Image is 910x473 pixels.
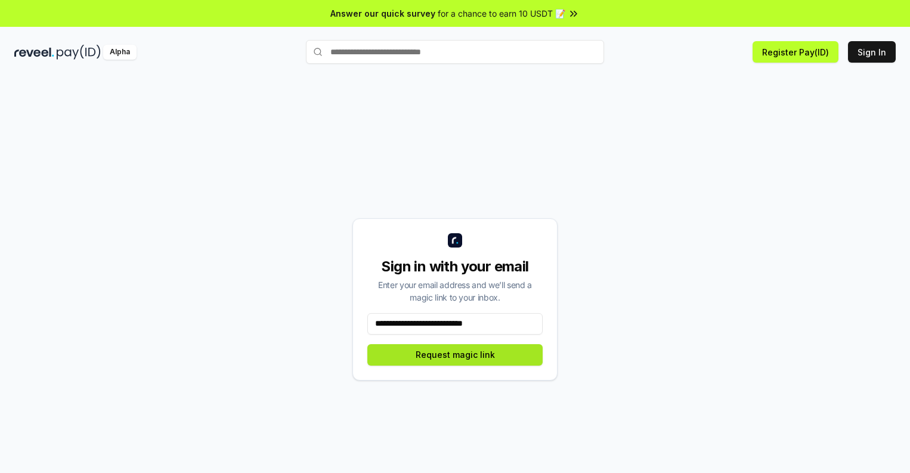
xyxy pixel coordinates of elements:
div: Enter your email address and we’ll send a magic link to your inbox. [367,279,543,304]
span: Answer our quick survey [330,7,435,20]
span: for a chance to earn 10 USDT 📝 [438,7,565,20]
button: Sign In [848,41,896,63]
img: logo_small [448,233,462,248]
div: Sign in with your email [367,257,543,276]
div: Alpha [103,45,137,60]
img: pay_id [57,45,101,60]
img: reveel_dark [14,45,54,60]
button: Request magic link [367,344,543,366]
button: Register Pay(ID) [753,41,838,63]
